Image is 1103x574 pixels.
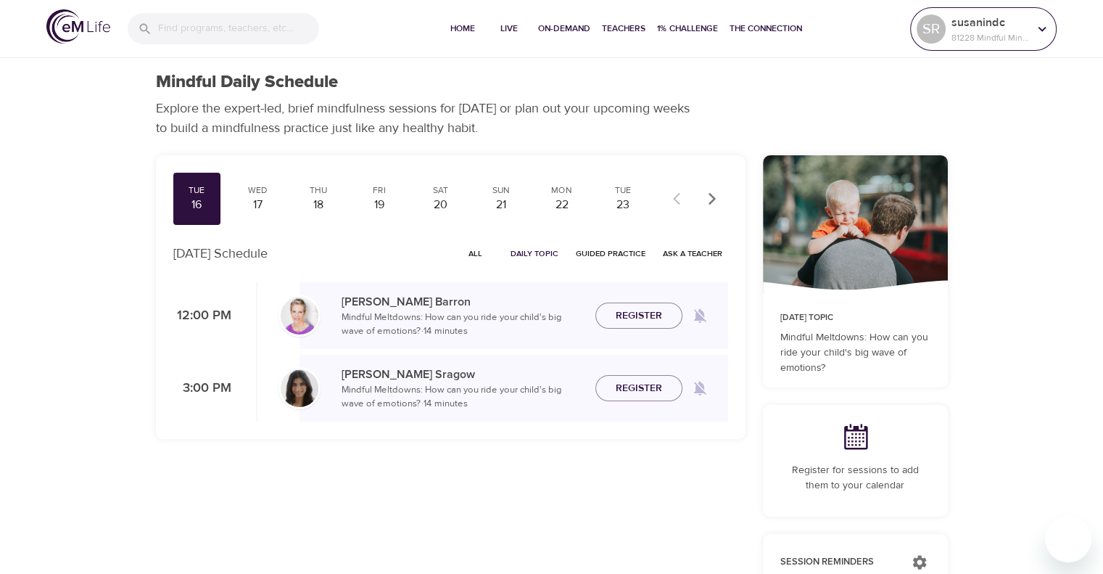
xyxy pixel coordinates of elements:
[505,242,564,265] button: Daily Topic
[483,197,519,213] div: 21
[342,293,584,311] p: [PERSON_NAME] Barron
[657,242,728,265] button: Ask a Teacher
[158,13,319,44] input: Find programs, teachers, etc...
[173,306,231,326] p: 12:00 PM
[538,21,590,36] span: On-Demand
[730,21,802,36] span: The Connection
[780,311,930,324] p: [DATE] Topic
[458,247,493,261] span: All
[605,197,641,213] div: 23
[511,247,558,261] span: Daily Topic
[300,184,336,197] div: Thu
[281,297,318,335] img: kellyb.jpg
[570,242,651,265] button: Guided Practice
[544,197,580,213] div: 22
[780,330,930,376] p: Mindful Meltdowns: How can you ride your child's big wave of emotions?
[453,242,499,265] button: All
[951,31,1028,44] p: 81228 Mindful Minutes
[602,21,645,36] span: Teachers
[492,21,526,36] span: Live
[361,184,397,197] div: Fri
[544,184,580,197] div: Mon
[1045,516,1091,562] iframe: Button to launch messaging window
[616,380,662,398] span: Register
[422,184,458,197] div: Sat
[156,72,338,93] h1: Mindful Daily Schedule
[239,184,276,197] div: Wed
[46,9,110,44] img: logo
[342,311,584,339] p: Mindful Meltdowns: How can you ride your child's big wave of emotions? · 14 minutes
[780,555,897,570] p: Session Reminders
[281,369,318,407] img: Lara_Sragow-min.jpg
[657,21,718,36] span: 1% Challenge
[179,184,215,197] div: Tue
[361,197,397,213] div: 19
[605,184,641,197] div: Tue
[682,371,717,406] span: Remind me when a class goes live every Tuesday at 3:00 PM
[483,184,519,197] div: Sun
[342,383,584,411] p: Mindful Meltdowns: How can you ride your child's big wave of emotions? · 14 minutes
[951,14,1028,31] p: susanindc
[595,303,682,329] button: Register
[616,307,662,325] span: Register
[445,21,480,36] span: Home
[780,463,930,493] p: Register for sessions to add them to your calendar
[682,298,717,333] span: Remind me when a class goes live every Tuesday at 12:00 PM
[422,197,458,213] div: 20
[179,197,215,213] div: 16
[576,247,645,261] span: Guided Practice
[173,244,268,263] p: [DATE] Schedule
[595,375,682,402] button: Register
[663,247,722,261] span: Ask a Teacher
[917,15,946,44] div: SR
[156,99,700,138] p: Explore the expert-led, brief mindfulness sessions for [DATE] or plan out your upcoming weeks to ...
[239,197,276,213] div: 17
[300,197,336,213] div: 18
[342,366,584,383] p: [PERSON_NAME] Sragow
[173,379,231,398] p: 3:00 PM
